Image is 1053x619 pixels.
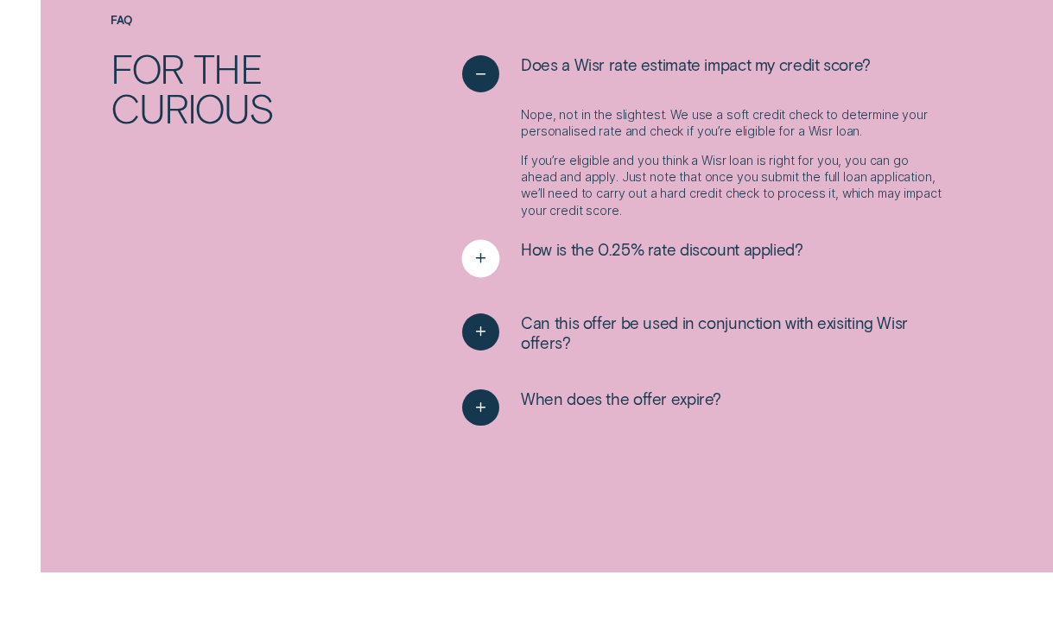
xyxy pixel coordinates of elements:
[462,389,721,426] button: See more
[521,106,942,140] p: Nope, not in the slightest. We use a soft credit check to determine your personalised rate and ch...
[462,313,942,353] button: See more
[521,389,721,409] span: When does the offer expire?
[111,14,379,27] h4: FAQ
[462,55,871,92] button: See less
[111,48,379,127] h2: For the curious
[521,240,803,260] span: How is the 0.25% rate discount applied?
[462,240,802,277] button: See more
[521,313,942,353] span: Can this offer be used in conjunction with exisiting Wisr offers?
[521,55,871,75] span: Does a Wisr rate estimate impact my credit score?
[521,152,942,218] p: If you’re eligible and you think a Wisr loan is right for you, you can go ahead and apply. Just n...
